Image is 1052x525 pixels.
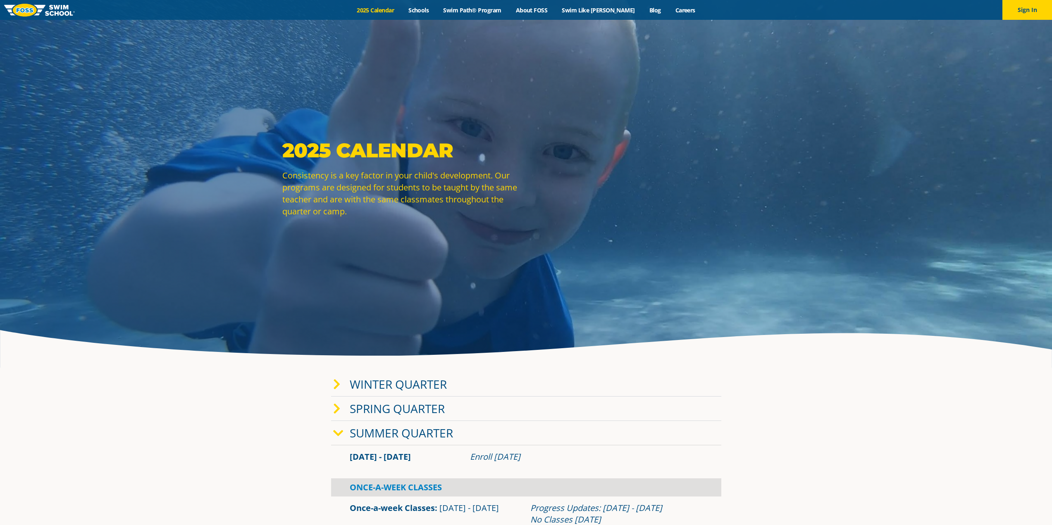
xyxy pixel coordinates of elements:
a: 2025 Calendar [350,6,401,14]
a: Careers [668,6,702,14]
a: Swim Like [PERSON_NAME] [555,6,642,14]
a: Swim Path® Program [436,6,508,14]
a: Spring Quarter [350,401,445,416]
span: [DATE] - [DATE] [439,502,499,513]
a: Winter Quarter [350,376,447,392]
a: Once-a-week Classes [350,502,435,513]
img: FOSS Swim School Logo [4,4,75,17]
a: Blog [642,6,668,14]
strong: 2025 Calendar [282,138,453,162]
a: Schools [401,6,436,14]
div: Enroll [DATE] [470,451,703,463]
div: Once-A-Week Classes [331,478,721,496]
a: About FOSS [508,6,555,14]
span: [DATE] - [DATE] [350,451,411,462]
p: Consistency is a key factor in your child's development. Our programs are designed for students t... [282,169,522,217]
a: Summer Quarter [350,425,453,441]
